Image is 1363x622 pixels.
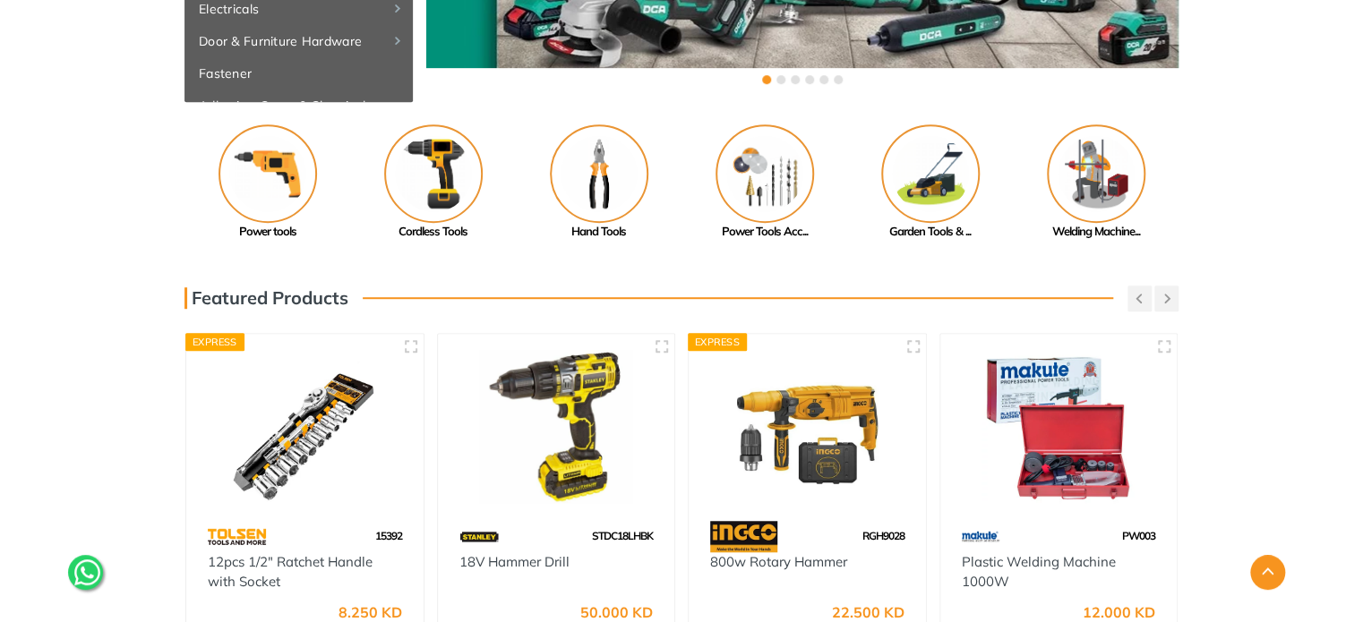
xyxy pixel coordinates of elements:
[185,333,244,351] div: Express
[375,529,402,542] span: 15392
[1047,124,1145,223] img: Royal - Welding Machine & Tools
[862,529,904,542] span: RGH9028
[1083,605,1155,619] div: 12.000 KD
[1122,529,1155,542] span: PW003
[516,124,681,241] a: Hand Tools
[956,350,1162,503] img: Royal Tools - Plastic Welding Machine 1000W
[847,223,1013,241] div: Garden Tools & ...
[1013,124,1179,241] a: Welding Machine...
[384,124,483,223] img: Royal - Cordless Tools
[350,124,516,241] a: Cordless Tools
[516,223,681,241] div: Hand Tools
[202,350,407,503] img: Royal Tools - 12pcs 1/2″ Ratchet Handle with Socket
[550,124,648,223] img: Royal - Hand Tools
[681,223,847,241] div: Power Tools Acc...
[184,287,348,309] h3: Featured Products
[688,333,747,351] div: Express
[350,223,516,241] div: Cordless Tools
[592,529,653,542] span: STDC18LHBK
[710,521,777,552] img: 91.webp
[681,124,847,241] a: Power Tools Acc...
[962,553,1116,591] a: Plastic Welding Machine 1000W
[208,521,266,552] img: 64.webp
[847,124,1013,241] a: Garden Tools & ...
[339,605,402,619] div: 8.250 KD
[881,124,980,223] img: Royal - Garden Tools & Accessories
[184,57,413,89] a: Fastener
[208,553,373,591] a: 12pcs 1/2″ Ratchet Handle with Socket
[459,521,499,552] img: 15.webp
[832,605,904,619] div: 22.500 KD
[184,25,413,57] a: Door & Furniture Hardware
[705,350,910,503] img: Royal Tools - 800w Rotary Hammer
[710,553,847,570] a: 800w Rotary Hammer
[454,350,659,503] img: Royal Tools - 18V Hammer Drill
[716,124,814,223] img: Royal - Power Tools Accessories
[962,521,999,552] img: 59.webp
[580,605,653,619] div: 50.000 KD
[184,223,350,241] div: Power tools
[184,124,350,241] a: Power tools
[219,124,317,223] img: Royal - Power tools
[459,553,570,570] a: 18V Hammer Drill
[1013,223,1179,241] div: Welding Machine...
[184,89,413,122] a: Adhesive, Spray & Chemical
